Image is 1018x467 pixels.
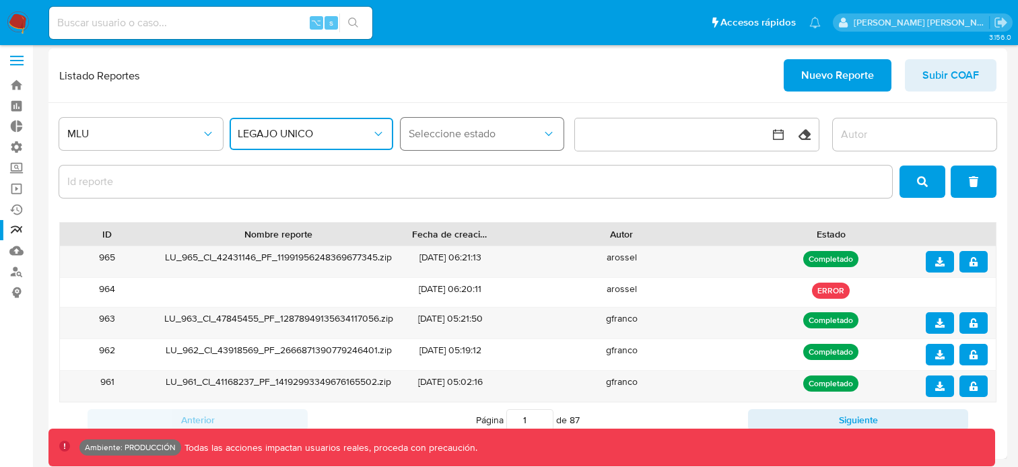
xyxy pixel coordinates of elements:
[720,15,796,30] span: Accesos rápidos
[854,16,990,29] p: omar.guzman@mercadolibre.com.co
[329,16,333,29] span: s
[311,16,321,29] span: ⌥
[181,441,477,454] p: Todas las acciones impactan usuarios reales, proceda con precaución.
[809,17,821,28] a: Notificaciones
[339,13,367,32] button: search-icon
[49,14,372,32] input: Buscar usuario o caso...
[85,445,176,450] p: Ambiente: PRODUCCIÓN
[994,15,1008,30] a: Salir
